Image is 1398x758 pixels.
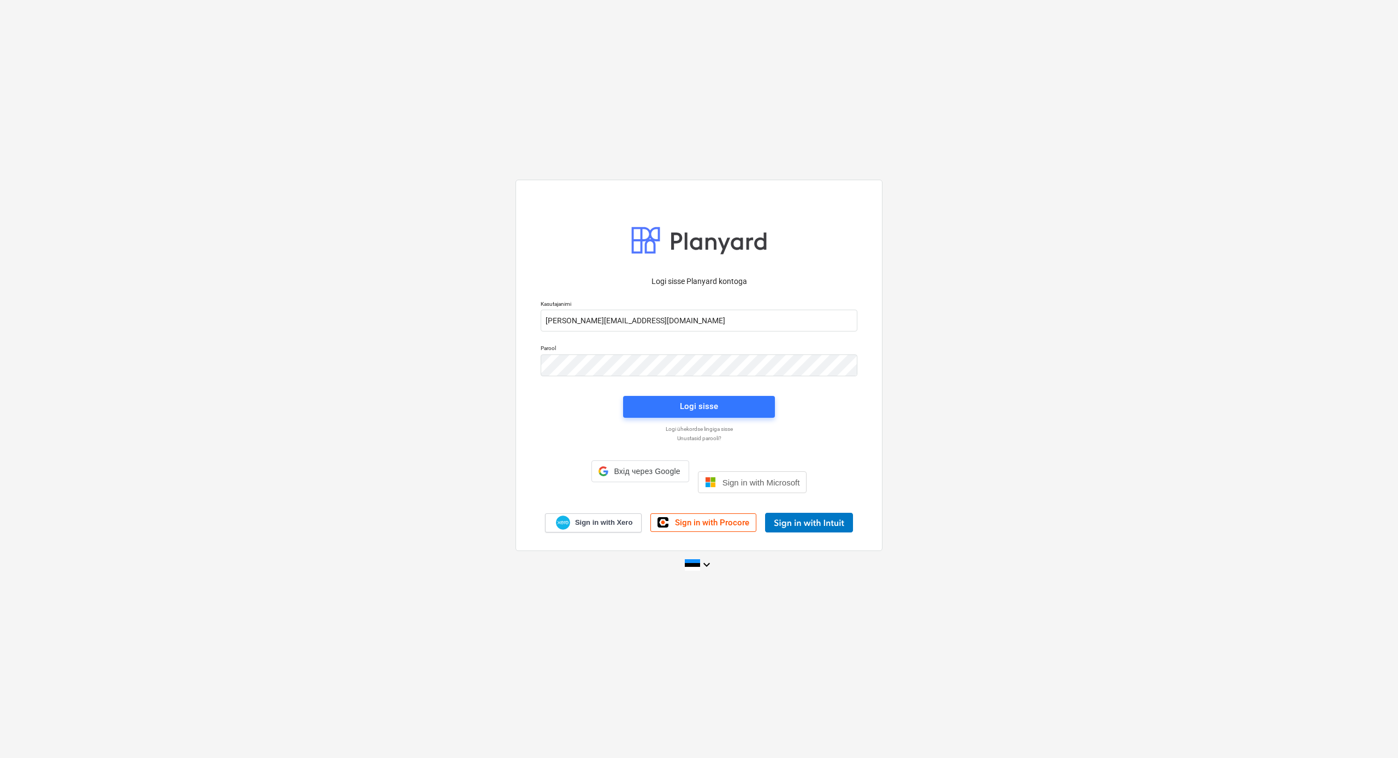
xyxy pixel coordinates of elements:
[705,477,716,488] img: Microsoft logo
[591,460,689,482] div: Вхід через Google
[722,478,800,487] span: Sign in with Microsoft
[541,300,857,310] p: Kasutajanimi
[556,516,570,530] img: Xero logo
[541,310,857,331] input: Kasutajanimi
[680,399,718,413] div: Logi sisse
[545,513,642,532] a: Sign in with Xero
[675,518,749,528] span: Sign in with Procore
[591,481,689,505] div: Увійти через Google (відкриється в новій вкладці)
[575,518,632,528] span: Sign in with Xero
[541,276,857,287] p: Logi sisse Planyard kontoga
[613,467,682,476] span: Вхід через Google
[535,435,863,442] a: Unustasid parooli?
[586,481,695,505] iframe: Кнопка "Увійти через Google"
[700,558,713,571] i: keyboard_arrow_down
[535,425,863,433] a: Logi ühekordse lingiga sisse
[623,396,775,418] button: Logi sisse
[650,513,756,532] a: Sign in with Procore
[541,345,857,354] p: Parool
